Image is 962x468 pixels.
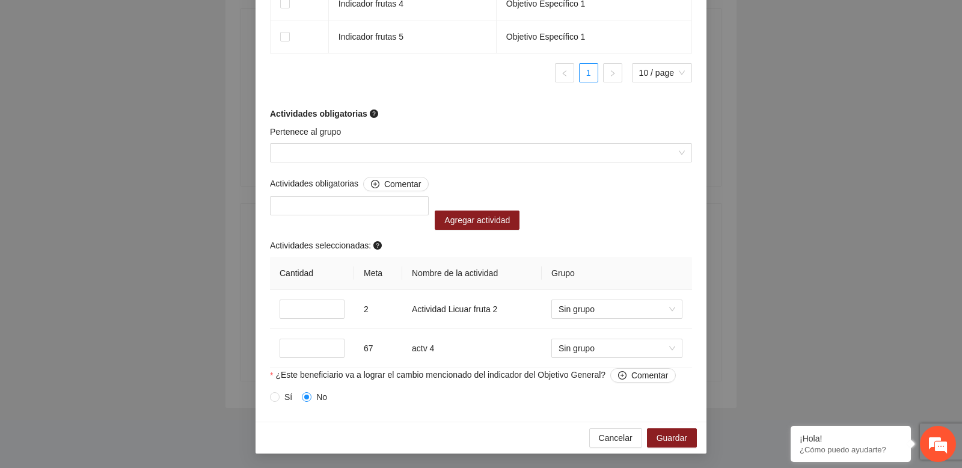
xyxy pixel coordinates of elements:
td: actv 4 [402,329,542,368]
label: Pertenece al grupo [270,125,341,138]
button: ¿Este beneficiario va a lograr el cambio mencionado del indicador del Objetivo General? [610,368,676,383]
span: Agregar actividad [444,214,510,227]
span: Estamos en línea. [70,161,166,282]
textarea: Escriba su mensaje y pulse “Intro” [6,328,229,371]
td: Objetivo Específico 1 [497,20,692,54]
div: Minimizar ventana de chat en vivo [197,6,226,35]
li: 1 [579,63,598,82]
span: 10 / page [639,64,685,82]
div: ¡Hola! [800,434,902,443]
span: No [311,390,332,404]
button: Actividades obligatorias [363,177,429,191]
span: Comentar [384,177,421,191]
button: left [555,63,574,82]
span: Actividades seleccionadas: [270,239,384,252]
td: 67 [354,329,402,368]
span: Sí [280,390,297,404]
td: Actividad Licuar fruta 2 [402,290,542,329]
strong: Actividades obligatorias [270,109,367,119]
button: Agregar actividad [435,211,519,230]
td: Indicador frutas 5 [329,20,497,54]
span: question-circle [373,241,382,250]
span: right [609,70,616,77]
span: ¿Este beneficiario va a lograr el cambio mencionado del indicador del Objetivo General? [275,368,676,383]
li: Previous Page [555,63,574,82]
li: Next Page [603,63,622,82]
span: Sin grupo [559,300,675,318]
button: Guardar [647,428,697,448]
input: Pertenece al grupo [277,144,676,162]
th: Nombre de la actividad [402,257,542,290]
span: Guardar [657,431,687,445]
p: ¿Cómo puedo ayudarte? [800,445,902,454]
span: plus-circle [618,371,627,381]
span: Cantidad [280,268,313,278]
div: Page Size [632,63,692,82]
span: Sin grupo [559,339,675,357]
th: Meta [354,257,402,290]
span: plus-circle [371,180,379,189]
span: question-circle [370,109,378,118]
a: 1 [580,64,598,82]
span: Cancelar [599,431,633,445]
div: Chatee con nosotros ahora [63,61,202,77]
span: Actividades obligatorias [270,177,429,191]
button: right [603,63,622,82]
span: Comentar [631,369,668,382]
span: left [561,70,568,77]
span: Grupo [551,268,575,278]
button: Cancelar [589,428,642,448]
td: 2 [354,290,402,329]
